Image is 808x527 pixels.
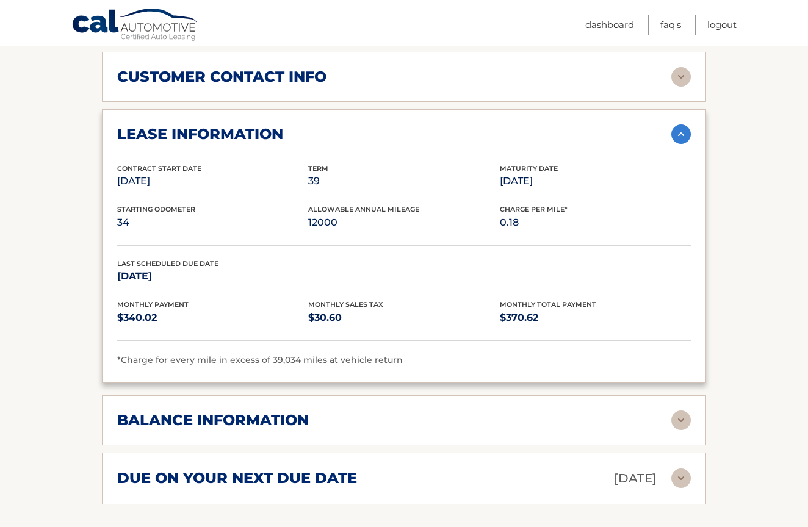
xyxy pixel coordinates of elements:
[117,173,308,190] p: [DATE]
[308,164,328,173] span: Term
[308,173,499,190] p: 39
[500,300,596,309] span: Monthly Total Payment
[614,468,657,489] p: [DATE]
[117,125,283,143] h2: lease information
[117,259,218,268] span: Last Scheduled Due Date
[308,205,419,213] span: Allowable Annual Mileage
[671,410,691,430] img: accordion-rest.svg
[117,309,308,326] p: $340.02
[117,300,189,309] span: Monthly Payment
[117,164,201,173] span: Contract Start Date
[71,8,200,43] a: Cal Automotive
[308,309,499,326] p: $30.60
[585,15,634,35] a: Dashboard
[117,205,195,213] span: Starting Odometer
[117,68,326,86] h2: customer contact info
[500,205,568,213] span: Charge Per Mile*
[500,309,691,326] p: $370.62
[117,411,309,429] h2: balance information
[308,300,383,309] span: Monthly Sales Tax
[117,214,308,231] p: 34
[117,354,403,365] span: *Charge for every mile in excess of 39,034 miles at vehicle return
[671,468,691,488] img: accordion-rest.svg
[308,214,499,231] p: 12000
[500,173,691,190] p: [DATE]
[500,214,691,231] p: 0.18
[117,469,357,487] h2: due on your next due date
[671,67,691,87] img: accordion-rest.svg
[117,268,308,285] p: [DATE]
[707,15,737,35] a: Logout
[500,164,558,173] span: Maturity Date
[660,15,681,35] a: FAQ's
[671,124,691,144] img: accordion-active.svg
